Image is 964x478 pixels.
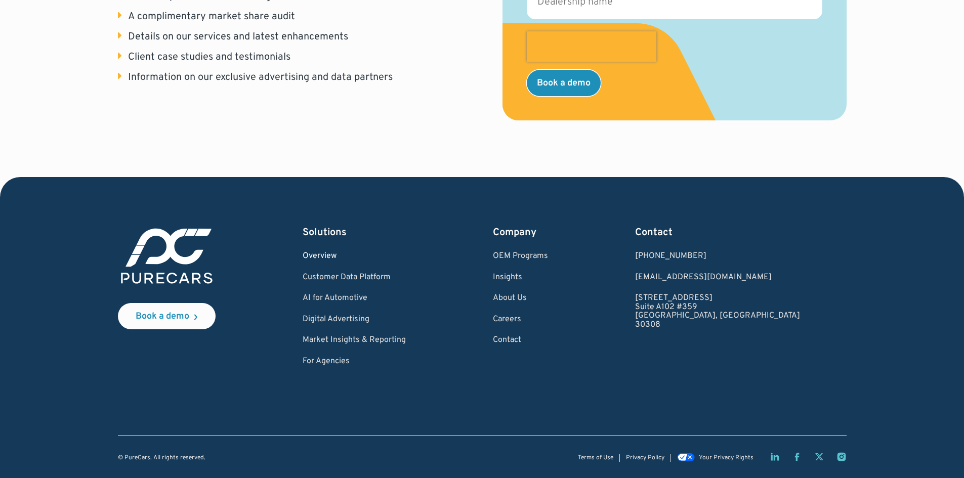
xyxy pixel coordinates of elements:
[303,336,406,345] a: Market Insights & Reporting
[635,273,800,282] a: Email us
[493,252,548,261] a: OEM Programs
[128,10,295,24] div: A complimentary market share audit
[303,315,406,324] a: Digital Advertising
[836,452,847,462] a: Instagram page
[626,455,664,461] a: Privacy Policy
[493,273,548,282] a: Insights
[792,452,802,462] a: Facebook page
[527,70,601,96] input: Book a demo
[303,252,406,261] a: Overview
[303,226,406,240] div: Solutions
[578,455,613,461] a: Terms of Use
[128,50,290,64] div: Client case studies and testimonials
[118,226,216,287] img: purecars logo
[136,312,189,321] div: Book a demo
[128,70,393,84] div: Information on our exclusive advertising and data partners
[635,252,800,261] div: [PHONE_NUMBER]
[493,336,548,345] a: Contact
[493,226,548,240] div: Company
[493,315,548,324] a: Careers
[770,452,780,462] a: LinkedIn page
[303,357,406,366] a: For Agencies
[699,455,753,461] div: Your Privacy Rights
[814,452,824,462] a: Twitter X page
[303,294,406,303] a: AI for Automotive
[118,303,216,329] a: Book a demo
[635,294,800,329] a: [STREET_ADDRESS]Suite A102 #359[GEOGRAPHIC_DATA], [GEOGRAPHIC_DATA]30308
[118,455,205,461] div: © PureCars. All rights reserved.
[128,30,348,44] div: Details on our services and latest enhancements
[635,226,800,240] div: Contact
[677,454,753,461] a: Your Privacy Rights
[303,273,406,282] a: Customer Data Platform
[527,31,656,62] iframe: reCAPTCHA
[493,294,548,303] a: About Us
